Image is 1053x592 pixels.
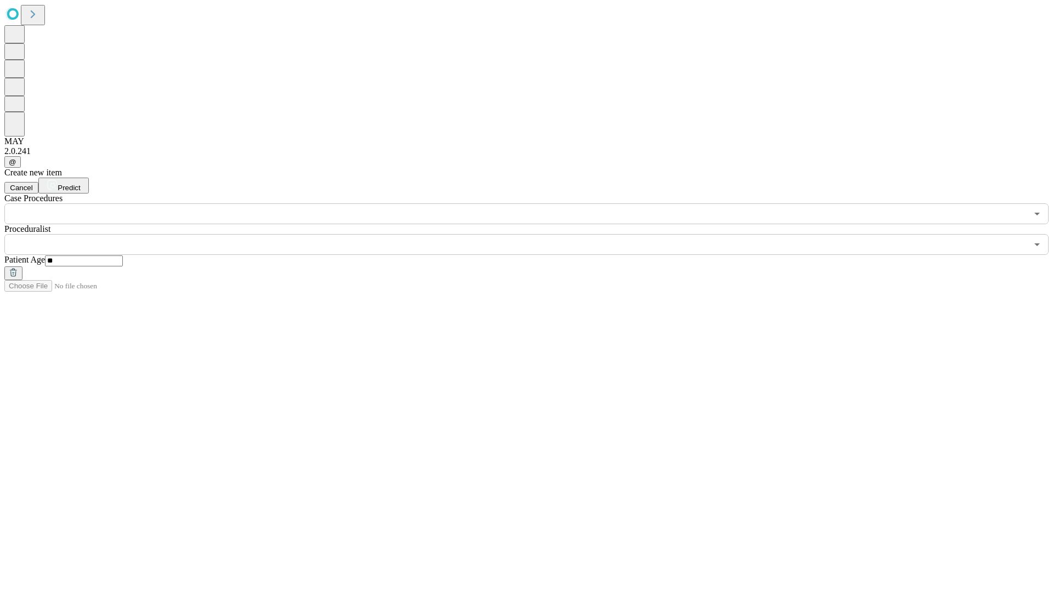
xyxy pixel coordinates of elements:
span: Patient Age [4,255,45,264]
span: Create new item [4,168,62,177]
button: Predict [38,178,89,193]
span: Predict [58,184,80,192]
button: Cancel [4,182,38,193]
div: MAY [4,136,1049,146]
div: 2.0.241 [4,146,1049,156]
span: Scheduled Procedure [4,193,63,203]
span: Proceduralist [4,224,50,234]
span: Cancel [10,184,33,192]
button: Open [1029,237,1045,252]
button: @ [4,156,21,168]
button: Open [1029,206,1045,221]
span: @ [9,158,16,166]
